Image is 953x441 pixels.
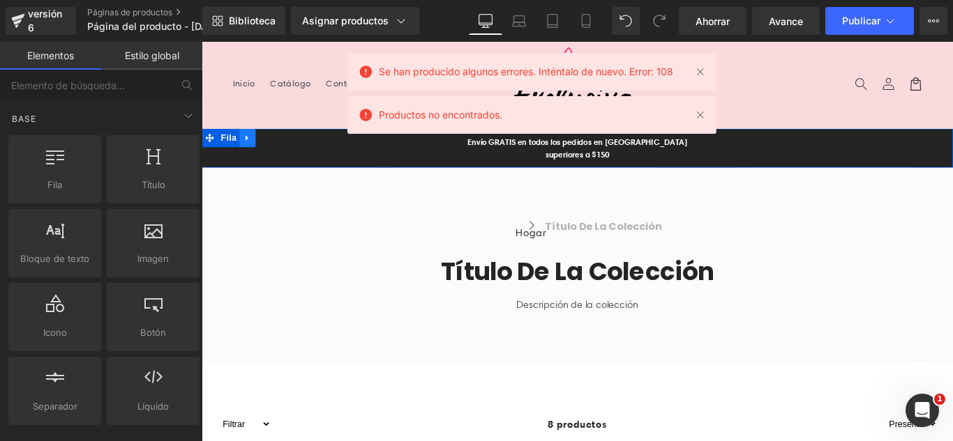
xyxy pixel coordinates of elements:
[920,7,947,35] button: Más
[137,253,169,264] font: Imagen
[140,40,185,53] font: Contacto
[20,253,89,264] font: Bloque de texto
[299,107,546,132] font: Envío GRATIS en todos los pedidos en [GEOGRAPHIC_DATA] superiores a $150
[612,7,640,35] button: Deshacer
[354,288,491,302] font: Descripción de la colección
[350,6,489,89] img: Exclusiva Perú
[842,15,880,26] font: Publicar
[379,109,502,121] font: Productos no encontrados.
[27,49,74,61] font: Elementos
[229,15,276,26] font: Biblioteca
[12,114,36,124] font: Base
[140,327,166,338] font: Botón
[469,7,502,35] a: De oficina
[386,199,518,215] font: Título de la colección
[35,40,61,53] font: Inicio
[327,197,414,231] a: Hogar
[27,32,69,61] a: Inicio
[379,65,673,77] font: Se han producido algunos errores. Inténtalo de nuevo. Error: 108
[77,40,123,53] font: Catálogo
[752,7,820,35] a: Avance
[302,15,389,26] font: Asignar productos
[353,208,388,221] font: Hogar
[28,8,62,33] font: versión 6
[502,7,536,35] a: Computadora portátil
[937,394,943,403] font: 1
[726,32,756,63] summary: Búsqueda
[43,327,67,338] font: Icono
[269,238,576,277] font: Título de la colección
[906,394,939,427] iframe: Chat en vivo de Intercom
[569,7,603,35] a: Móvil
[22,102,39,114] font: Fila
[69,32,132,61] a: Catálogo
[131,32,193,61] a: Contacto
[87,7,248,18] a: Páginas de productos
[825,7,914,35] button: Publicar
[137,401,169,412] font: Líquido
[202,7,285,35] a: Nueva Biblioteca
[6,7,76,35] a: versión 6
[87,7,172,17] font: Páginas de productos
[142,179,165,190] font: Título
[47,179,62,190] font: Fila
[125,49,179,61] font: Estilo global
[87,20,266,32] font: Página del producto - [DATE] 12:47:38
[389,422,456,436] font: 8 productos
[43,98,61,118] a: Expandir / Contraer
[769,15,803,27] font: Avance
[696,15,730,27] font: Ahorrar
[536,7,569,35] a: Tableta
[33,401,77,412] font: Separador
[645,7,673,35] button: Rehacer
